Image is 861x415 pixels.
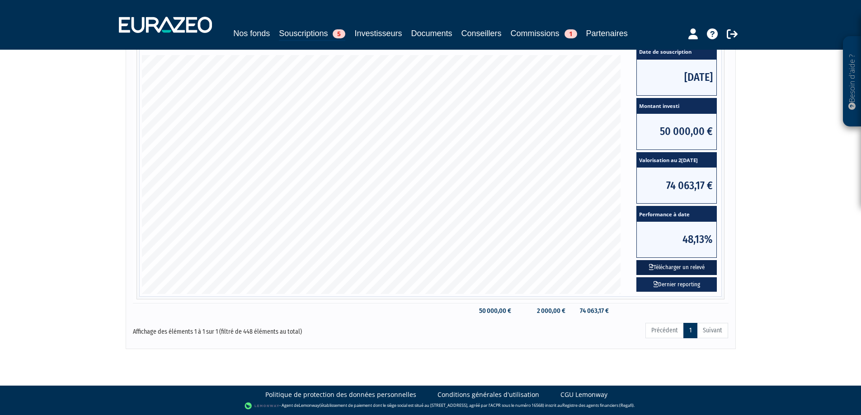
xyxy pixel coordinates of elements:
[9,401,852,410] div: - Agent de (établissement de paiement dont le siège social est situé au [STREET_ADDRESS], agréé p...
[637,153,716,168] span: Valorisation au 2[DATE]
[637,44,716,60] span: Date de souscription
[511,27,577,40] a: Commissions1
[233,27,270,40] a: Nos fonds
[279,27,345,41] a: Souscriptions5
[637,222,716,257] span: 48,13%
[637,114,716,149] span: 50 000,00 €
[516,303,570,319] td: 2 000,00 €
[562,402,634,408] a: Registre des agents financiers (Regafi)
[245,401,279,410] img: logo-lemonway.png
[636,277,717,292] a: Dernier reporting
[637,98,716,114] span: Montant investi
[637,206,716,222] span: Performance à date
[438,390,539,399] a: Conditions générales d'utilisation
[683,323,697,338] a: 1
[560,390,607,399] a: CGU Lemonway
[119,17,212,33] img: 1732889491-logotype_eurazeo_blanc_rvb.png
[333,29,345,38] span: 5
[565,29,577,38] span: 1
[299,402,320,408] a: Lemonway
[570,303,614,319] td: 74 063,17 €
[354,27,402,40] a: Investisseurs
[461,27,502,40] a: Conseillers
[265,390,416,399] a: Politique de protection des données personnelles
[133,322,373,336] div: Affichage des éléments 1 à 1 sur 1 (filtré de 448 éléments au total)
[468,303,516,319] td: 50 000,00 €
[586,27,628,40] a: Partenaires
[847,41,857,122] p: Besoin d'aide ?
[636,260,717,275] button: Télécharger un relevé
[637,168,716,203] span: 74 063,17 €
[637,60,716,95] span: [DATE]
[411,27,452,40] a: Documents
